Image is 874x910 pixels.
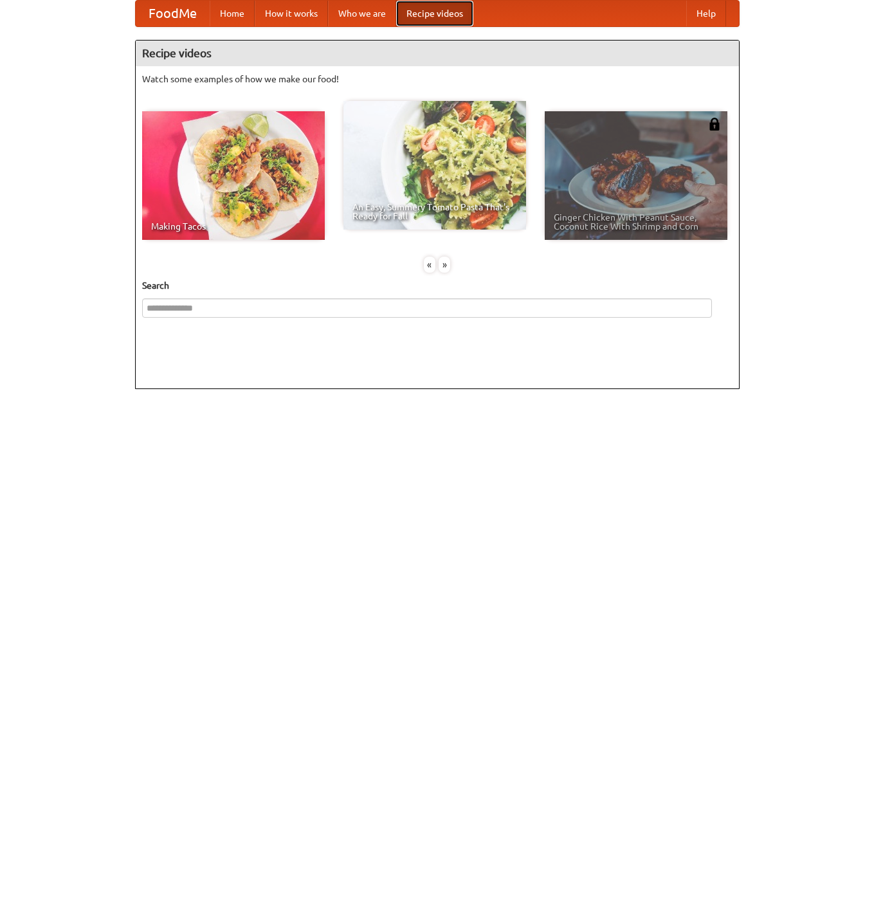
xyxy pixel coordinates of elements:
p: Watch some examples of how we make our food! [142,73,733,86]
div: » [439,257,450,273]
a: Recipe videos [396,1,473,26]
a: Making Tacos [142,111,325,240]
a: Help [686,1,726,26]
a: Home [210,1,255,26]
a: FoodMe [136,1,210,26]
a: How it works [255,1,328,26]
h5: Search [142,279,733,292]
div: « [424,257,435,273]
span: Making Tacos [151,222,316,231]
img: 483408.png [708,118,721,131]
h4: Recipe videos [136,41,739,66]
a: Who we are [328,1,396,26]
a: An Easy, Summery Tomato Pasta That's Ready for Fall [343,101,526,230]
span: An Easy, Summery Tomato Pasta That's Ready for Fall [352,203,517,221]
